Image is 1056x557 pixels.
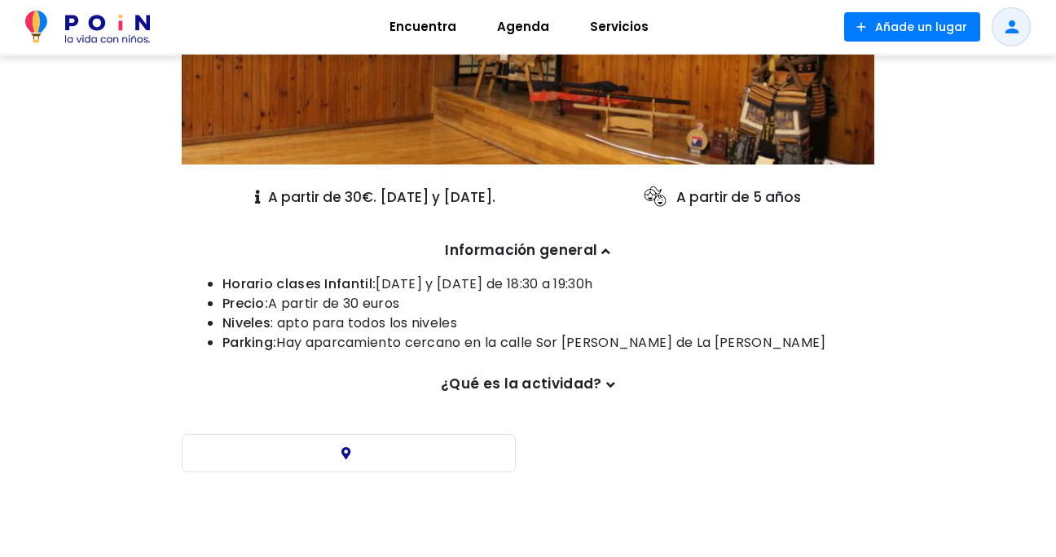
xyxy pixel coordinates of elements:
strong: Parking: [222,333,276,352]
a: Servicios [570,7,669,46]
a: Agenda [477,7,570,46]
img: ages icon [642,184,668,210]
span: Encuentra [382,14,464,40]
li: A partir de 30 euros [222,294,866,314]
p: A partir de 30€. [DATE] y [DATE]. [255,187,495,208]
strong: Horario clases Infantil: [222,274,376,293]
button: Añade un lugar [844,12,980,42]
strong: Precio: [222,294,268,313]
span: Agenda [490,14,557,40]
p: ¿Qué es la actividad? [190,374,866,395]
li: : apto para todos los niveles [222,314,866,333]
span: Servicios [583,14,656,40]
p: Información general [190,240,866,261]
a: Encuentra [369,7,477,46]
li: Hay aparcamiento cercano en la calle Sor [PERSON_NAME] de La [PERSON_NAME] [222,333,866,353]
li: [DATE] y [DATE] de 18:30 a 19:30h [222,274,866,294]
strong: Niveles [222,314,271,332]
img: POiN [25,11,150,43]
p: A partir de 5 años [642,184,801,210]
